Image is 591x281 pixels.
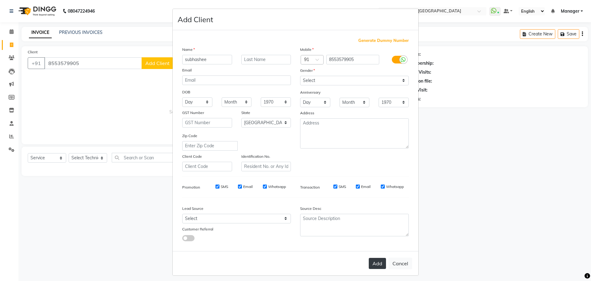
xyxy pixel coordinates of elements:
label: Whatsapp [268,184,286,189]
label: Lead Source [182,206,203,211]
label: Zip Code [182,133,197,139]
label: GST Number [182,110,204,116]
label: Name [182,47,195,52]
h4: Add Client [178,14,213,25]
label: Email [361,184,371,189]
label: Transaction [300,185,320,190]
label: Identification No. [241,154,270,159]
label: Source Desc [300,206,321,211]
label: Email [243,184,253,189]
label: Gender [300,68,315,73]
label: Customer Referral [182,226,213,232]
label: Promotion [182,185,200,190]
input: Resident No. or Any Id [241,162,291,171]
input: GST Number [182,118,232,128]
label: Mobile [300,47,314,52]
label: DOB [182,89,190,95]
label: Email [182,67,192,73]
label: SMS [221,184,228,189]
button: Add [369,258,386,269]
input: First Name [182,55,232,64]
input: Client Code [182,162,232,171]
label: Address [300,110,314,116]
label: SMS [339,184,346,189]
input: Enter Zip Code [182,141,238,151]
input: Email [182,75,291,85]
input: Last Name [241,55,291,64]
input: Mobile [326,55,380,64]
label: Whatsapp [386,184,404,189]
button: Cancel [388,258,412,269]
label: State [241,110,250,116]
label: Client Code [182,154,202,159]
label: Anniversary [300,90,320,95]
span: Generate Dummy Number [358,38,409,44]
